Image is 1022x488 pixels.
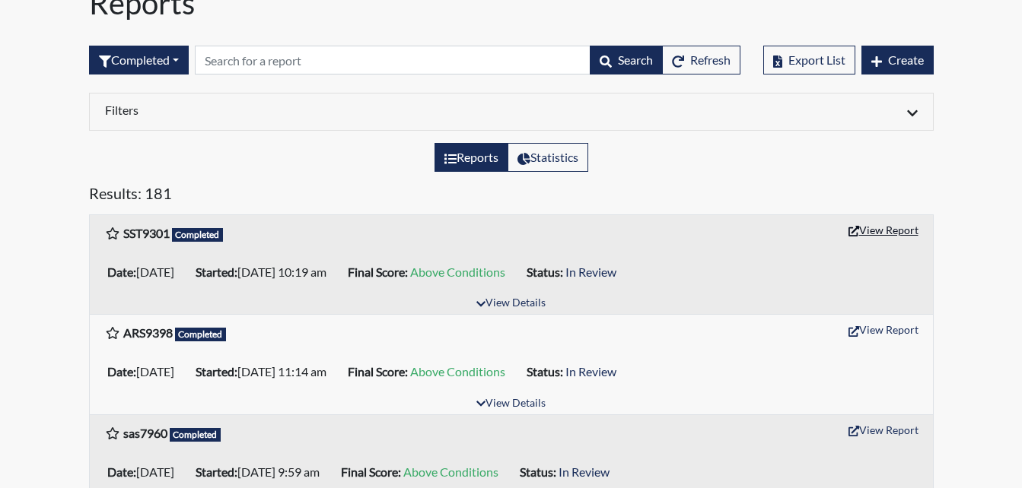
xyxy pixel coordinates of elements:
[101,460,189,484] li: [DATE]
[348,364,408,379] b: Final Score:
[341,464,401,479] b: Final Score:
[195,46,591,74] input: Search by Registration ID, Interview Number, or Investigation Name.
[410,364,505,379] span: Above Conditions
[565,265,616,279] span: In Review
[403,464,498,479] span: Above Conditions
[842,218,925,242] button: View Report
[435,143,508,172] label: View the list of reports
[189,460,335,484] li: [DATE] 9:59 am
[107,265,136,279] b: Date:
[842,418,925,442] button: View Report
[105,103,500,117] h6: Filters
[470,293,552,314] button: View Details
[89,46,189,74] button: Completed
[788,52,845,67] span: Export List
[690,52,731,67] span: Refresh
[107,364,136,379] b: Date:
[196,364,237,379] b: Started:
[189,260,342,284] li: [DATE] 10:19 am
[763,46,855,74] button: Export List
[470,394,552,414] button: View Details
[662,46,740,74] button: Refresh
[348,265,408,279] b: Final Score:
[123,226,170,240] b: SST9301
[172,228,224,242] span: Completed
[508,143,588,172] label: View statistics about completed interviews
[107,464,136,479] b: Date:
[527,265,563,279] b: Status:
[196,464,237,479] b: Started:
[101,360,189,384] li: [DATE]
[888,52,924,67] span: Create
[590,46,663,74] button: Search
[101,260,189,284] li: [DATE]
[861,46,934,74] button: Create
[123,325,173,340] b: ARS9398
[618,52,653,67] span: Search
[559,464,610,479] span: In Review
[189,360,342,384] li: [DATE] 11:14 am
[170,428,221,442] span: Completed
[196,265,237,279] b: Started:
[842,318,925,341] button: View Report
[123,426,167,440] b: sas7960
[175,328,227,341] span: Completed
[94,103,929,121] div: Click to expand/collapse filters
[89,46,189,74] div: Filter by interview status
[89,184,934,208] h5: Results: 181
[527,364,563,379] b: Status:
[565,364,616,379] span: In Review
[520,464,556,479] b: Status:
[410,265,505,279] span: Above Conditions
